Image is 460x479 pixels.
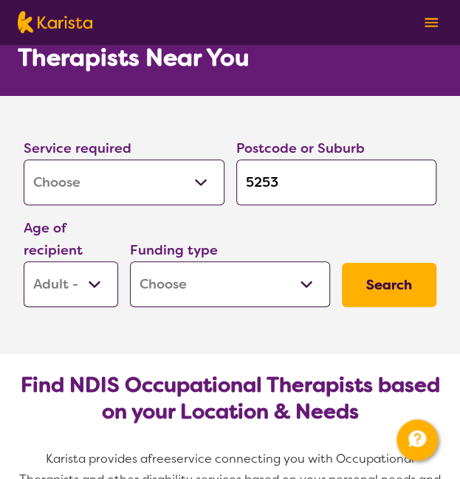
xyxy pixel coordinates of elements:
[24,139,131,157] label: Service required
[18,11,92,33] img: Karista logo
[18,13,442,72] h1: Search NDIS Occupational Therapists Near You
[46,451,148,466] span: Karista provides a
[24,219,83,259] label: Age of recipient
[236,139,365,157] label: Postcode or Suburb
[342,263,436,307] button: Search
[148,451,171,466] span: free
[425,18,438,27] img: menu
[236,159,437,205] input: Type
[397,419,438,461] button: Channel Menu
[130,241,218,259] label: Funding type
[18,372,442,425] h2: Find NDIS Occupational Therapists based on your Location & Needs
